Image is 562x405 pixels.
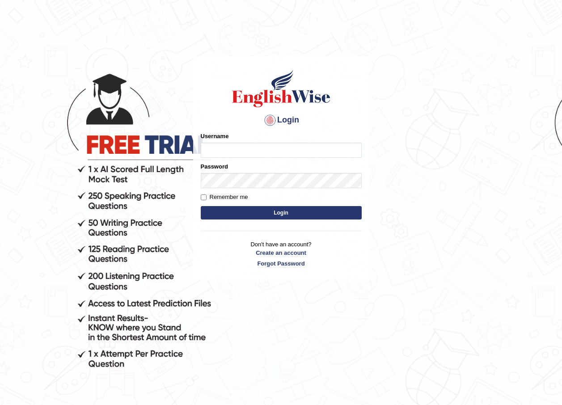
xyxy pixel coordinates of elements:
a: Create an account [201,249,362,257]
label: Username [201,132,229,140]
label: Password [201,162,228,171]
img: Logo of English Wise sign in for intelligent practice with AI [230,68,332,109]
input: Remember me [201,194,207,200]
h4: Login [201,113,362,127]
label: Remember me [201,193,248,202]
p: Don't have an account? [201,240,362,268]
button: Login [201,206,362,219]
a: Forgot Password [201,259,362,268]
